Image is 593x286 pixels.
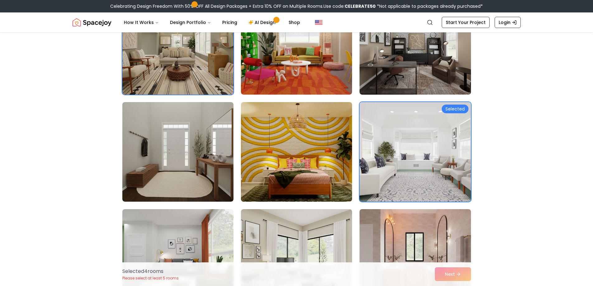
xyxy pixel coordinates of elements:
[442,17,490,28] a: Start Your Project
[73,16,111,29] img: Spacejoy Logo
[110,3,483,9] div: Celebrating Design Freedom With 50% OFF All Design Packages + Extra 10% OFF on Multiple Rooms.
[217,16,242,29] a: Pricing
[73,12,521,32] nav: Global
[442,105,468,113] div: Selected
[315,19,322,26] img: United States
[119,16,164,29] button: How It Works
[122,102,233,202] img: Room room-73
[495,17,521,28] a: Login
[357,100,473,204] img: Room room-75
[73,16,111,29] a: Spacejoy
[241,102,352,202] img: Room room-74
[122,276,179,281] p: Please select at least 5 rooms
[122,268,179,275] p: Selected 4 room s
[243,16,282,29] a: AI Design
[119,16,305,29] nav: Main
[323,3,376,9] span: Use code:
[165,16,216,29] button: Design Portfolio
[376,3,483,9] span: *Not applicable to packages already purchased*
[284,16,305,29] a: Shop
[345,3,376,9] b: CELEBRATE50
